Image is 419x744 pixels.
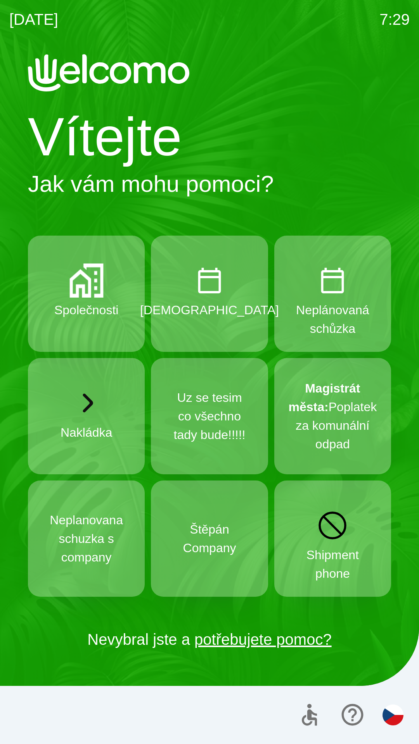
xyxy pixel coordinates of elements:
strong: Magistrát města: [288,381,360,414]
button: Magistrát města:Poplatek za komunální odpad [274,358,391,474]
button: Neplánovaná schůzka [274,236,391,352]
p: Společnosti [54,301,118,319]
img: 60528429-cdbf-4940-ada0-f4587f3d38d7.png [315,263,350,298]
img: 8855f547-274d-45fa-b366-99447773212d.svg [315,508,350,542]
img: CalendarTodayOutlined.png [192,263,227,298]
p: Shipment phone [293,546,372,583]
button: Shipment phone [274,480,391,597]
h2: Jak vám mohu pomoci? [28,170,391,198]
p: 7:29 [379,8,410,31]
p: Nakládka [61,423,112,442]
img: Logo [28,54,391,91]
img: cs flag [383,704,403,725]
button: Štěpán Company [151,480,268,597]
img: b5394f95-fd73-4be2-8924-4a6a9c1148a1.svg [69,386,104,420]
p: Nevybral jste a [28,628,391,651]
p: Neplánovaná schůzka [293,301,372,338]
p: [DATE] [9,8,58,31]
img: companies.png [69,263,104,298]
h1: Vítejte [28,104,391,170]
button: [DEMOGRAPHIC_DATA] [151,236,268,352]
p: Poplatek za komunální odpad [288,379,377,453]
p: Štěpán Company [170,520,249,557]
p: Neplanovana schuzka s company [47,511,126,567]
button: Společnosti [28,236,145,352]
p: [DEMOGRAPHIC_DATA] [140,301,279,319]
button: Nakládka [28,358,145,474]
button: Uz se tesim co všechno tady bude!!!!! [151,358,268,474]
a: potřebujete pomoc? [194,631,332,648]
button: Neplanovana schuzka s company [28,480,145,597]
p: Uz se tesim co všechno tady bude!!!!! [170,388,249,444]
